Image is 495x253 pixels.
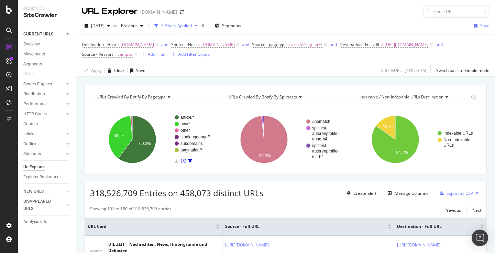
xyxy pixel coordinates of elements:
[95,92,212,103] h4: URLs Crawled By Botify By pagetype
[23,150,41,158] div: Sitemaps
[161,42,168,48] div: and
[312,137,327,141] text: ohne-h4
[113,23,118,29] span: vs
[360,94,443,100] span: Indexable / Non-Indexable URLs distribution
[472,206,481,214] button: Next
[140,9,177,15] div: [DOMAIN_NAME]
[180,128,190,133] text: other
[23,130,64,138] a: Inlinks
[212,20,244,31] button: Segments
[118,23,137,29] span: Previous
[23,91,64,98] a: Distribution
[396,150,408,155] text: 84.7%
[222,109,350,169] svg: A chart.
[90,109,218,169] div: A chart.
[97,94,166,100] span: URLs Crawled By Botify By pagetype
[222,23,241,29] span: Segments
[436,67,489,73] div: Switch back to Simple mode
[23,130,35,138] div: Inlinks
[114,133,125,138] text: 38.5%
[397,242,441,249] a: [URL][DOMAIN_NAME]
[90,187,263,199] span: 318,526,709 Entries on 458,073 distinct URLs
[82,20,113,31] button: [DATE]
[23,110,64,118] a: HTTP Codes
[23,164,45,171] div: Url Explorer
[180,148,202,152] text: pagination/*
[312,143,328,148] text: splittest-
[444,206,461,214] button: Previous
[443,137,470,142] text: Non-Indexable
[433,65,489,76] button: Switch back to Simple mode
[118,50,133,59] span: campus
[180,159,186,164] text: 1/2
[259,154,271,158] text: 98.3%
[23,31,64,38] a: CURRENT URLS
[23,81,64,88] a: Search Engines
[353,190,376,196] div: Create alert
[312,131,339,136] text: autorenprofile-
[23,11,70,19] div: SiteCrawler
[91,67,102,73] div: Apply
[23,198,58,212] div: DISAPPEARED URLS
[385,189,428,197] button: Manage Columns
[91,23,104,29] span: 2025 Aug. 5th
[225,242,269,249] a: [URL][DOMAIN_NAME]
[23,101,64,108] a: Performance
[288,42,290,48] span: =
[23,140,64,148] a: Outlinks
[23,164,71,171] a: Url Explorer
[23,41,71,48] a: Overview
[312,149,339,154] text: autorenprofile-
[436,42,443,48] div: and
[114,67,124,73] div: Clear
[23,31,53,38] div: CURRENT URLS
[23,101,47,108] div: Performance
[397,223,470,230] span: Destination - Full URL
[353,109,481,169] div: A chart.
[312,119,330,124] text: #nomatch
[198,42,200,48] span: =
[23,218,47,225] div: Analysis Info
[114,51,117,57] span: =
[82,42,116,48] span: Destination - Host
[82,65,102,76] button: Apply
[23,173,60,181] div: Explorer Bookmarks
[152,20,200,31] button: 5 Filters Applied
[82,6,137,17] div: URL Explorer
[148,51,166,57] div: Add Filter
[330,42,337,48] div: and
[23,61,42,68] div: Segments
[228,94,297,100] span: URLs Crawled By Botify By splittests
[139,50,166,59] button: Add Filter
[23,173,71,181] a: Explorer Bookmarks
[180,10,184,14] div: arrow-right-arrow-left
[23,6,70,11] div: Analytics
[139,141,151,146] text: 60.2%
[444,207,461,213] div: Previous
[23,120,71,128] a: Content
[395,190,428,196] div: Manage Columns
[291,40,322,50] span: article/regular/*
[227,92,344,103] h4: URLs Crawled By Botify By splittests
[23,81,52,88] div: Search Engines
[23,61,71,68] a: Segments
[344,188,376,199] button: Create alert
[381,42,384,48] span: ≠
[121,40,154,50] span: [DOMAIN_NAME]
[180,115,194,120] text: article/*
[136,67,145,73] div: Save
[23,71,34,78] div: Visits
[118,20,146,31] button: Previous
[201,40,235,50] span: [DOMAIN_NAME]
[23,198,64,212] a: DISAPPEARED URLS
[23,120,38,128] div: Content
[340,42,380,48] span: Destination - Full URL
[242,41,249,48] button: and
[381,67,428,73] div: 0.87 % URLs ( 11K on 1M )
[383,124,395,129] text: 15.3%
[472,230,488,246] div: Open Intercom Messenger
[385,40,428,50] span: [URL][DOMAIN_NAME]
[161,23,192,29] div: 5 Filters Applied
[472,20,489,31] button: Save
